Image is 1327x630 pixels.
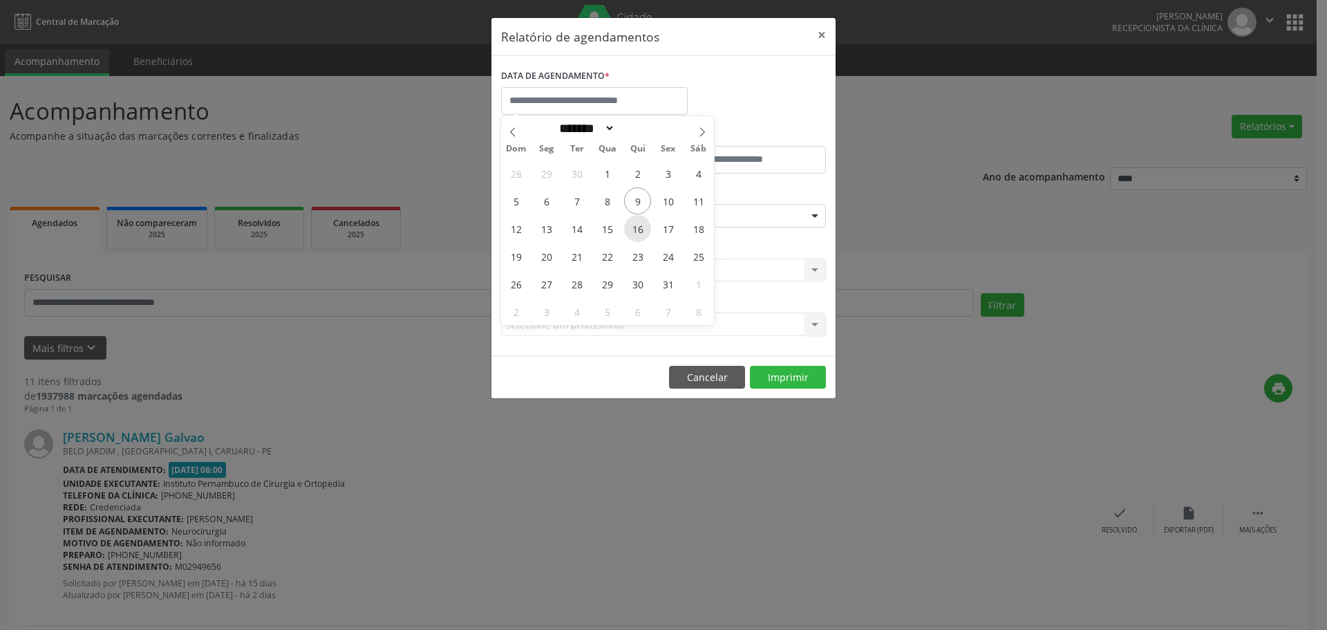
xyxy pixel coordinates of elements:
[594,160,621,187] span: Outubro 1, 2025
[624,298,651,325] span: Novembro 6, 2025
[655,270,681,297] span: Outubro 31, 2025
[594,215,621,242] span: Outubro 15, 2025
[563,270,590,297] span: Outubro 28, 2025
[533,160,560,187] span: Setembro 29, 2025
[533,243,560,270] span: Outubro 20, 2025
[594,187,621,214] span: Outubro 8, 2025
[684,145,714,154] span: Sáb
[655,160,681,187] span: Outubro 3, 2025
[562,145,592,154] span: Ter
[501,145,531,154] span: Dom
[592,145,623,154] span: Qua
[624,215,651,242] span: Outubro 16, 2025
[594,243,621,270] span: Outubro 22, 2025
[685,215,712,242] span: Outubro 18, 2025
[655,215,681,242] span: Outubro 17, 2025
[750,366,826,389] button: Imprimir
[533,187,560,214] span: Outubro 6, 2025
[563,243,590,270] span: Outubro 21, 2025
[623,145,653,154] span: Qui
[501,28,659,46] h5: Relatório de agendamentos
[502,215,529,242] span: Outubro 12, 2025
[624,270,651,297] span: Outubro 30, 2025
[669,366,745,389] button: Cancelar
[533,215,560,242] span: Outubro 13, 2025
[563,298,590,325] span: Novembro 4, 2025
[615,121,661,136] input: Year
[685,243,712,270] span: Outubro 25, 2025
[808,18,836,52] button: Close
[502,270,529,297] span: Outubro 26, 2025
[502,187,529,214] span: Outubro 5, 2025
[655,298,681,325] span: Novembro 7, 2025
[685,270,712,297] span: Novembro 1, 2025
[624,187,651,214] span: Outubro 9, 2025
[685,187,712,214] span: Outubro 11, 2025
[502,298,529,325] span: Novembro 2, 2025
[624,243,651,270] span: Outubro 23, 2025
[533,298,560,325] span: Novembro 3, 2025
[533,270,560,297] span: Outubro 27, 2025
[563,160,590,187] span: Setembro 30, 2025
[655,243,681,270] span: Outubro 24, 2025
[685,298,712,325] span: Novembro 8, 2025
[653,145,684,154] span: Sex
[502,243,529,270] span: Outubro 19, 2025
[655,187,681,214] span: Outubro 10, 2025
[624,160,651,187] span: Outubro 2, 2025
[531,145,562,154] span: Seg
[594,298,621,325] span: Novembro 5, 2025
[501,66,610,87] label: DATA DE AGENDAMENTO
[594,270,621,297] span: Outubro 29, 2025
[563,215,590,242] span: Outubro 14, 2025
[685,160,712,187] span: Outubro 4, 2025
[667,124,826,146] label: ATÉ
[563,187,590,214] span: Outubro 7, 2025
[502,160,529,187] span: Setembro 28, 2025
[554,121,615,136] select: Month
